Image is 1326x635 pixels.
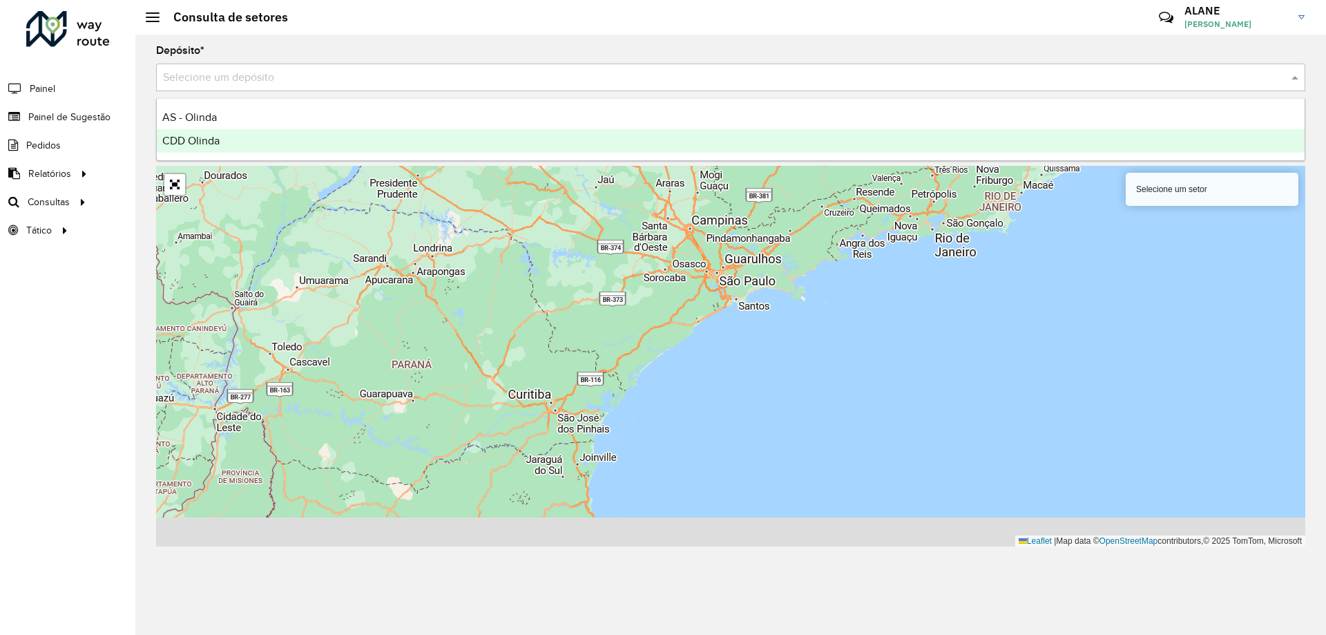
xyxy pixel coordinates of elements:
span: | [1054,536,1056,546]
h2: Consulta de setores [160,10,288,25]
span: Tático [26,223,52,238]
span: CDD Olinda [162,135,220,146]
span: Painel [30,82,55,96]
span: Pedidos [26,138,61,153]
a: OpenStreetMap [1099,536,1158,546]
span: [PERSON_NAME] [1184,18,1288,30]
label: Depósito [156,42,204,59]
div: Selecione um setor [1126,173,1298,206]
span: Consultas [28,195,70,209]
span: Relatórios [28,167,71,181]
a: Leaflet [1019,536,1052,546]
span: AS - Olinda [162,111,217,123]
span: Painel de Sugestão [28,110,110,124]
div: Map data © contributors,© 2025 TomTom, Microsoft [1015,536,1305,547]
h3: ALANE [1184,4,1288,17]
ng-dropdown-panel: Options list [156,98,1305,161]
a: Contato Rápido [1151,3,1181,32]
a: Abrir mapa em tela cheia [164,174,185,195]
